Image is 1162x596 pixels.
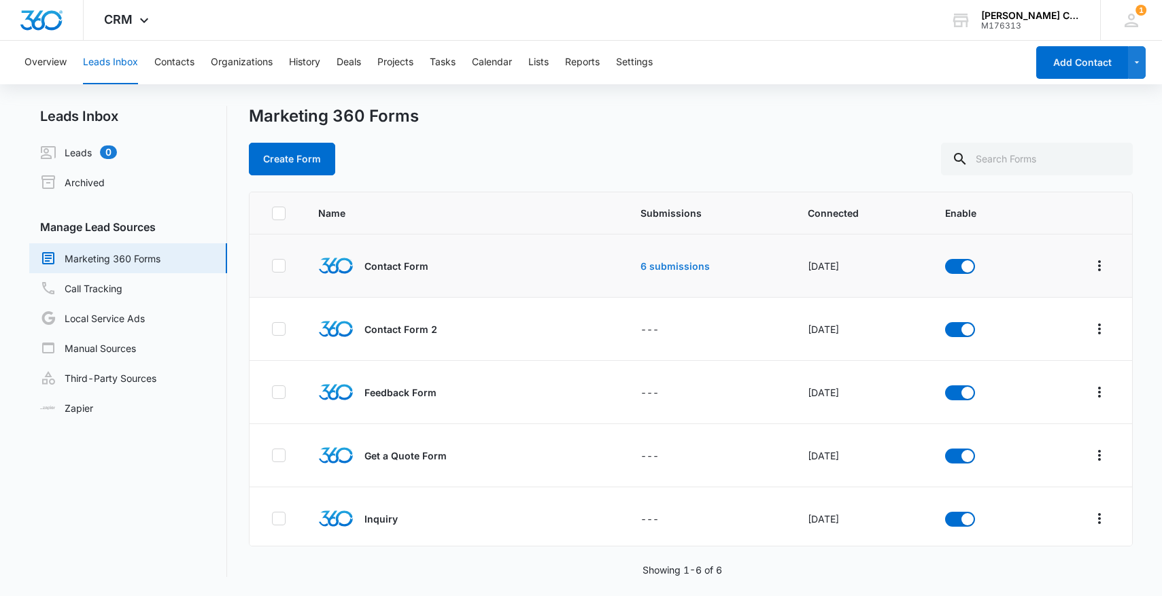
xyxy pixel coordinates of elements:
span: --- [640,323,659,335]
input: Search Forms [941,143,1133,175]
button: Leads Inbox [83,41,138,84]
button: Contacts [154,41,194,84]
button: History [289,41,320,84]
button: Overflow Menu [1089,508,1110,529]
div: [DATE] [808,512,912,526]
button: Calendar [472,41,512,84]
button: Create Form [249,143,335,175]
a: Local Service Ads [40,310,145,326]
button: Overflow Menu [1089,255,1110,277]
button: Projects [377,41,413,84]
a: Archived [40,174,105,190]
button: Add Contact [1036,46,1128,79]
div: [DATE] [808,259,912,273]
button: Deals [337,41,361,84]
p: Get a Quote Form [364,449,447,463]
div: [DATE] [808,322,912,336]
button: Tasks [430,41,456,84]
div: [DATE] [808,385,912,400]
p: Showing 1-6 of 6 [643,563,722,577]
a: Manual Sources [40,340,136,356]
a: Zapier [40,401,93,415]
span: --- [640,513,659,525]
span: --- [640,387,659,398]
button: Reports [565,41,600,84]
h1: Marketing 360 Forms [249,106,419,126]
span: Submissions [640,206,775,220]
button: Organizations [211,41,273,84]
div: notifications count [1135,5,1146,16]
a: Marketing 360 Forms [40,250,160,266]
h3: Manage Lead Sources [29,219,227,235]
button: Settings [616,41,653,84]
a: Leads0 [40,144,117,160]
div: account name [981,10,1080,21]
button: Overflow Menu [1089,381,1110,403]
p: Contact Form 2 [364,322,437,336]
button: Lists [528,41,549,84]
div: account id [981,21,1080,31]
button: Overview [24,41,67,84]
p: Inquiry [364,512,398,526]
button: Overflow Menu [1089,444,1110,466]
span: Connected [808,206,912,220]
a: 6 submissions [640,260,710,272]
p: Contact Form [364,259,428,273]
p: Feedback Form [364,385,437,400]
span: Enable [945,206,1017,220]
span: 1 [1135,5,1146,16]
div: [DATE] [808,449,912,463]
a: Call Tracking [40,280,122,296]
span: --- [640,450,659,461]
h2: Leads Inbox [29,106,227,126]
span: Name [318,206,550,220]
span: CRM [104,12,133,27]
button: Overflow Menu [1089,318,1110,340]
a: Third-Party Sources [40,370,156,386]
